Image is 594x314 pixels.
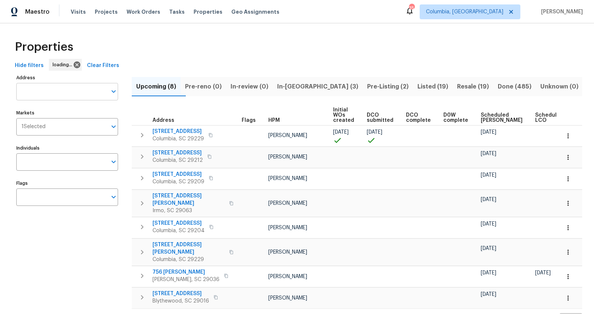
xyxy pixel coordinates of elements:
span: [STREET_ADDRESS] [152,128,204,135]
span: [DATE] [481,292,496,297]
div: 35 [409,4,414,12]
span: Done (485) [498,81,531,92]
span: [STREET_ADDRESS] [152,220,205,227]
span: Properties [194,8,222,16]
span: [DATE] [481,246,496,251]
span: [STREET_ADDRESS] [152,171,204,178]
span: [STREET_ADDRESS] [152,149,203,157]
span: [DATE] [481,173,496,178]
span: Resale (19) [457,81,489,92]
span: DCO complete [406,113,431,123]
span: Pre-Listing (2) [367,81,409,92]
span: [PERSON_NAME] [268,133,307,138]
span: Columbia, SC 29204 [152,227,205,234]
span: [DATE] [481,197,496,202]
button: Open [108,121,119,132]
span: [PERSON_NAME] [268,295,307,301]
span: Visits [71,8,86,16]
span: [DATE] [481,221,496,227]
span: Maestro [25,8,50,16]
span: [PERSON_NAME] [268,201,307,206]
span: [PERSON_NAME] [268,225,307,230]
span: [PERSON_NAME] [268,274,307,279]
span: loading... [53,61,75,69]
span: [DATE] [367,130,382,135]
span: Initial WOs created [333,107,354,123]
span: Columbia, [GEOGRAPHIC_DATA] [426,8,503,16]
span: Columbia, SC 29229 [152,256,225,263]
div: loading... [49,59,82,71]
span: Listed (19) [417,81,448,92]
span: Upcoming (8) [136,81,176,92]
span: [PERSON_NAME] [538,8,583,16]
span: [STREET_ADDRESS] [152,290,209,297]
span: Geo Assignments [231,8,279,16]
span: [DATE] [481,130,496,135]
span: Scheduled LCO [535,113,563,123]
button: Clear Filters [84,59,122,73]
button: Open [108,86,119,97]
span: HPM [268,118,280,123]
span: Unknown (0) [540,81,578,92]
button: Open [108,192,119,202]
span: Scheduled [PERSON_NAME] [481,113,523,123]
span: Blythewood, SC 29016 [152,297,209,305]
span: [PERSON_NAME] [268,176,307,181]
span: 756 [PERSON_NAME] [152,268,219,276]
span: [DATE] [535,270,551,275]
span: [DATE] [481,270,496,275]
button: Hide filters [12,59,47,73]
span: [DATE] [333,130,349,135]
span: [STREET_ADDRESS][PERSON_NAME] [152,192,225,207]
span: [PERSON_NAME] [268,154,307,160]
button: Open [108,157,119,167]
span: [DATE] [481,151,496,156]
label: Address [16,76,118,80]
label: Markets [16,111,118,115]
span: Tasks [169,9,185,14]
span: In-review (0) [231,81,268,92]
span: Work Orders [127,8,160,16]
span: Projects [95,8,118,16]
span: Irmo, SC 29063 [152,207,225,214]
span: DCO submitted [367,113,393,123]
span: [PERSON_NAME] [268,250,307,255]
label: Individuals [16,146,118,150]
span: [STREET_ADDRESS][PERSON_NAME] [152,241,225,256]
span: Columbia, SC 29229 [152,135,204,143]
span: Address [152,118,174,123]
span: Pre-reno (0) [185,81,222,92]
span: In-[GEOGRAPHIC_DATA] (3) [277,81,358,92]
span: Properties [15,43,73,51]
span: [PERSON_NAME], SC 29036 [152,276,219,283]
span: Clear Filters [87,61,119,70]
span: Hide filters [15,61,44,70]
span: Columbia, SC 29209 [152,178,204,186]
span: D0W complete [443,113,468,123]
label: Flags [16,181,118,186]
span: Columbia, SC 29212 [152,157,203,164]
span: Flags [242,118,256,123]
span: 1 Selected [21,124,46,130]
